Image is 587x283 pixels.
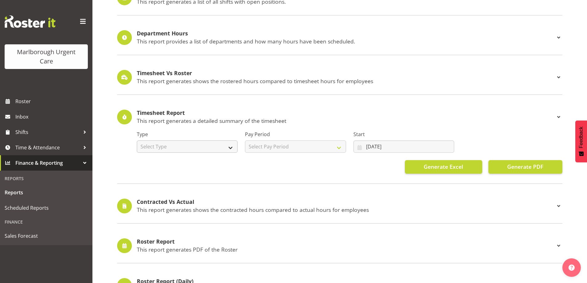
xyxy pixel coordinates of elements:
[2,228,91,244] a: Sales Forecast
[405,160,482,174] button: Generate Excel
[424,163,463,171] span: Generate Excel
[117,238,562,253] div: Roster Report This report generates PDF of the Roster
[5,15,55,28] img: Rosterit website logo
[11,47,82,66] div: Marlborough Urgent Care
[137,110,555,116] h4: Timesheet Report
[5,188,88,197] span: Reports
[137,246,555,253] p: This report generates PDF of the Roster
[578,127,584,148] span: Feedback
[15,112,89,121] span: Inbox
[137,117,555,124] p: This report generates a detailed summary of the timesheet
[15,97,89,106] span: Roster
[137,70,555,76] h4: Timesheet Vs Roster
[488,160,562,174] button: Generate PDF
[137,38,555,45] p: This report provides a list of departments and how many hours have been scheduled.
[2,200,91,216] a: Scheduled Reports
[15,143,80,152] span: Time & Attendance
[353,131,454,138] label: Start
[5,231,88,241] span: Sales Forecast
[507,163,543,171] span: Generate PDF
[15,127,80,137] span: Shifts
[137,206,555,213] p: This report generates shows the contracted hours compared to actual hours for employees
[575,120,587,162] button: Feedback - Show survey
[2,216,91,228] div: Finance
[2,185,91,200] a: Reports
[137,78,555,84] p: This report generates shows the rostered hours compared to timesheet hours for employees
[117,30,562,45] div: Department Hours This report provides a list of departments and how many hours have been scheduled.
[137,131,238,138] label: Type
[15,158,80,168] span: Finance & Reporting
[137,239,555,245] h4: Roster Report
[569,265,575,271] img: help-xxl-2.png
[5,203,88,212] span: Scheduled Reports
[137,30,555,37] h4: Department Hours
[137,199,555,205] h4: Contracted Vs Actual
[245,131,346,138] label: Pay Period
[117,70,562,85] div: Timesheet Vs Roster This report generates shows the rostered hours compared to timesheet hours fo...
[353,140,454,153] input: Click to select...
[117,110,562,124] div: Timesheet Report This report generates a detailed summary of the timesheet
[117,199,562,213] div: Contracted Vs Actual This report generates shows the contracted hours compared to actual hours fo...
[2,172,91,185] div: Reports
